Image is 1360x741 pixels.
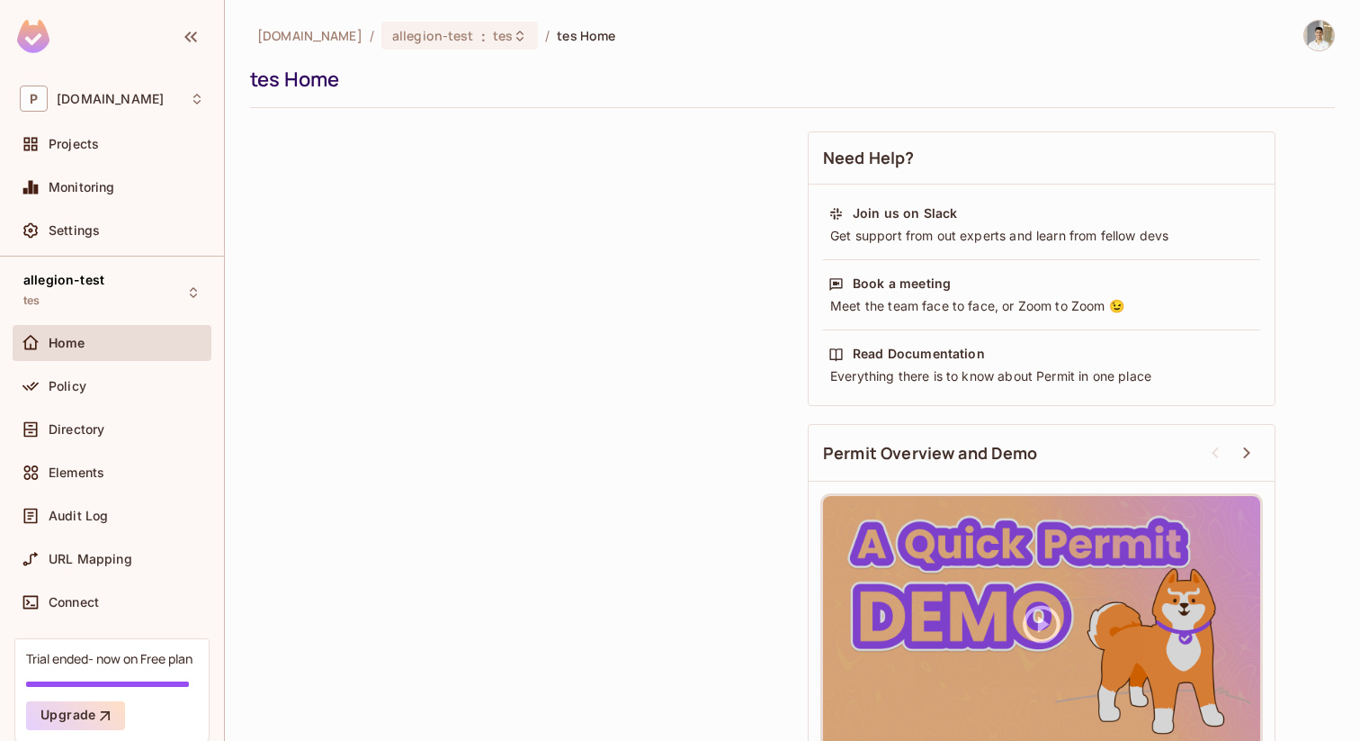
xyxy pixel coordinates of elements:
div: Read Documentation [853,345,985,363]
span: Audit Log [49,509,108,523]
li: / [545,27,550,44]
span: tes [493,27,513,44]
div: Trial ended- now on Free plan [26,650,192,667]
button: Upgrade [26,701,125,730]
img: SReyMgAAAABJRU5ErkJggg== [17,20,49,53]
span: Policy [49,379,86,393]
img: Omer Zuarets [1304,21,1334,50]
span: tes [23,294,40,308]
div: Meet the team face to face, or Zoom to Zoom 😉 [828,297,1255,315]
span: Permit Overview and Demo [823,442,1038,465]
span: the active workspace [257,27,362,44]
div: Get support from out experts and learn from fellow devs [828,227,1255,245]
span: Workspace: permit.io [57,92,164,106]
span: Projects [49,137,99,151]
li: / [370,27,374,44]
span: Directory [49,422,104,437]
span: allegion-test [23,273,104,287]
span: tes Home [557,27,615,44]
span: Connect [49,595,99,610]
span: Settings [49,223,100,238]
span: allegion-test [392,27,474,44]
div: Join us on Slack [853,204,957,222]
span: Need Help? [823,147,915,169]
span: Elements [49,465,104,480]
div: tes Home [250,66,1326,93]
span: URL Mapping [49,552,132,566]
span: : [480,29,487,43]
div: Everything there is to know about Permit in one place [828,367,1255,385]
span: Monitoring [49,180,115,194]
span: Home [49,336,85,350]
span: P [20,86,48,112]
div: Book a meeting [853,275,951,293]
